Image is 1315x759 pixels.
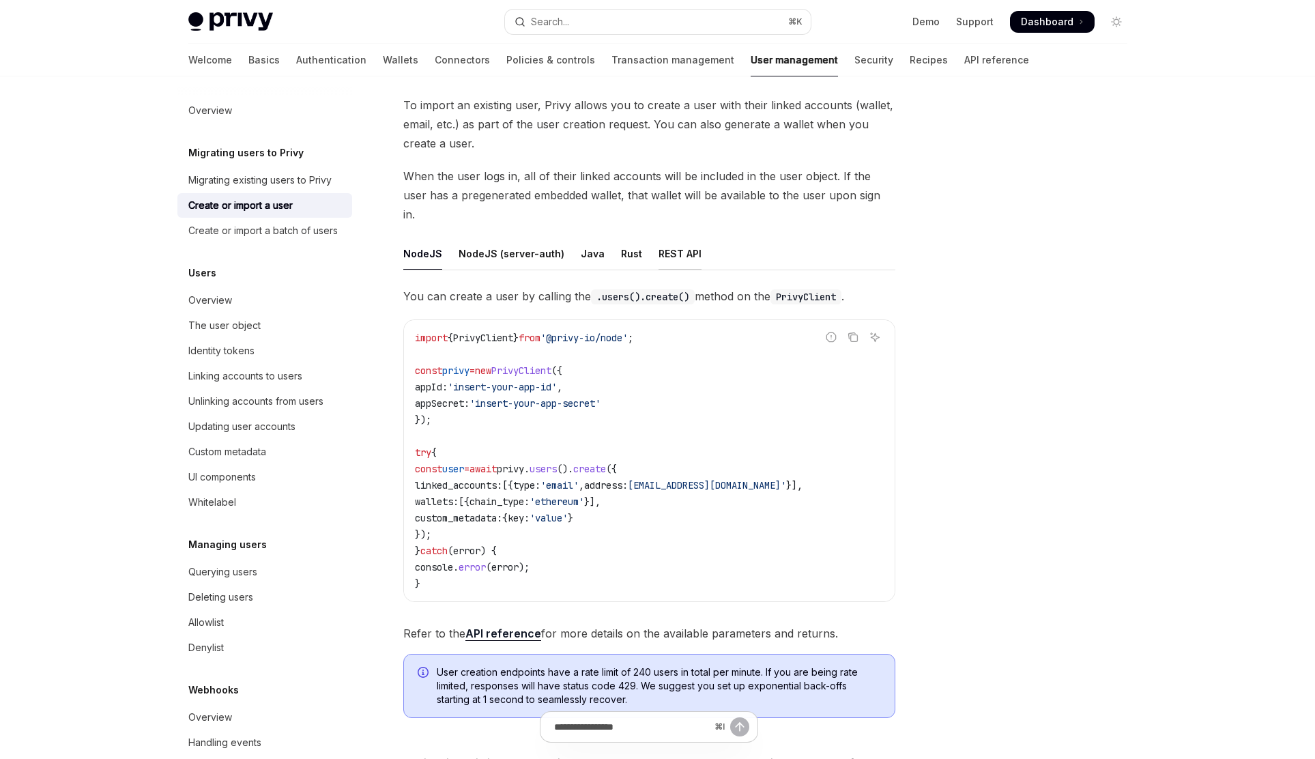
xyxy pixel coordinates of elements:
[415,414,431,426] span: });
[557,463,573,475] span: ().
[459,561,486,573] span: error
[628,332,633,344] span: ;
[188,393,323,410] div: Unlinking accounts from users
[822,328,840,346] button: Report incorrect code
[751,44,838,76] a: User management
[530,512,568,524] span: 'value'
[188,44,232,76] a: Welcome
[415,332,448,344] span: import
[491,364,551,377] span: PrivyClient
[248,44,280,76] a: Basics
[177,610,352,635] a: Allowlist
[188,418,295,435] div: Updating user accounts
[435,44,490,76] a: Connectors
[177,98,352,123] a: Overview
[188,444,266,460] div: Custom metadata
[581,238,605,270] div: Java
[383,44,418,76] a: Wallets
[448,332,453,344] span: {
[415,397,469,410] span: appSecret:
[464,463,469,475] span: =
[177,364,352,388] a: Linking accounts to users
[448,381,557,393] span: 'insert-your-app-id'
[177,585,352,610] a: Deleting users
[415,512,502,524] span: custom_metadata:
[188,317,261,334] div: The user object
[540,332,628,344] span: '@privy-io/node'
[453,332,513,344] span: PrivyClient
[403,287,895,306] span: You can create a user by calling the method on the .
[912,15,940,29] a: Demo
[530,463,557,475] span: users
[296,44,366,76] a: Authentication
[418,667,431,681] svg: Info
[403,96,895,153] span: To import an existing user, Privy allows you to create a user with their linked accounts (wallet,...
[956,15,994,29] a: Support
[177,389,352,414] a: Unlinking accounts from users
[415,446,431,459] span: try
[415,381,448,393] span: appId:
[844,328,862,346] button: Copy the contents from the code block
[579,479,584,491] span: ,
[188,494,236,511] div: Whitelabel
[415,463,442,475] span: const
[188,265,216,281] h5: Users
[524,463,530,475] span: .
[513,479,540,491] span: type:
[415,528,431,541] span: });
[628,479,786,491] span: [EMAIL_ADDRESS][DOMAIN_NAME]'
[448,545,453,557] span: (
[442,463,464,475] span: user
[621,238,642,270] div: Rust
[403,238,442,270] div: NodeJS
[188,640,224,656] div: Denylist
[531,14,569,30] div: Search...
[177,168,352,192] a: Migrating existing users to Privy
[188,734,261,751] div: Handling events
[177,560,352,584] a: Querying users
[519,561,530,573] span: );
[188,172,332,188] div: Migrating existing users to Privy
[188,368,302,384] div: Linking accounts to users
[188,12,273,31] img: light logo
[1021,15,1073,29] span: Dashboard
[177,490,352,515] a: Whitelabel
[519,332,540,344] span: from
[1010,11,1095,33] a: Dashboard
[964,44,1029,76] a: API reference
[480,545,497,557] span: ) {
[177,465,352,489] a: UI components
[415,577,420,590] span: }
[475,364,491,377] span: new
[188,589,253,605] div: Deleting users
[505,10,811,34] button: Open search
[420,545,448,557] span: catch
[188,223,338,239] div: Create or import a batch of users
[415,561,453,573] span: console
[188,614,224,631] div: Allowlist
[591,289,695,304] code: .users().create()
[415,545,420,557] span: }
[188,709,232,726] div: Overview
[177,313,352,338] a: The user object
[469,463,497,475] span: await
[415,364,442,377] span: const
[188,343,255,359] div: Identity tokens
[177,635,352,660] a: Denylist
[177,288,352,313] a: Overview
[502,479,513,491] span: [{
[551,364,562,377] span: ({
[442,364,469,377] span: privy
[437,665,881,706] span: User creation endpoints have a rate limit of 240 users in total per minute. If you are being rate...
[403,167,895,224] span: When the user logs in, all of their linked accounts will be included in the user object. If the u...
[486,561,491,573] span: (
[584,479,628,491] span: address:
[530,496,584,508] span: 'ethereum'
[177,414,352,439] a: Updating user accounts
[188,564,257,580] div: Querying users
[786,479,803,491] span: }],
[415,479,502,491] span: linked_accounts:
[431,446,437,459] span: {
[188,536,267,553] h5: Managing users
[568,512,573,524] span: }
